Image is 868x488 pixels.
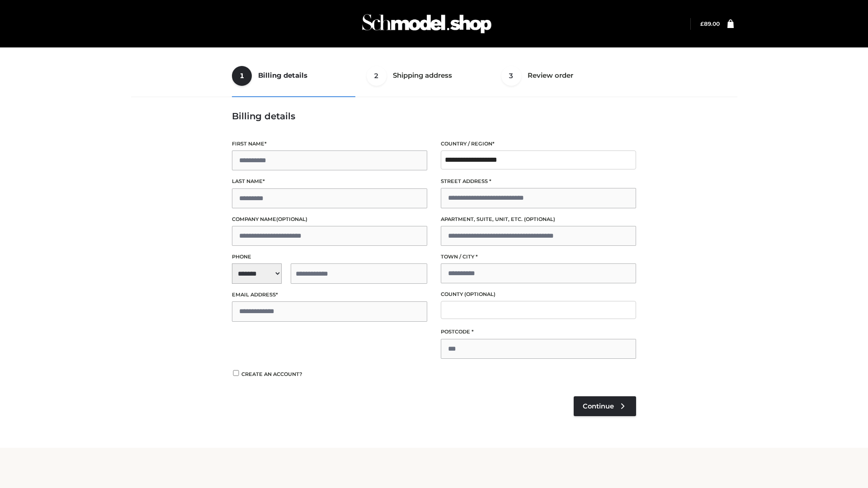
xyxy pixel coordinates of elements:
[700,20,720,27] a: £89.00
[232,253,427,261] label: Phone
[441,290,636,299] label: County
[232,140,427,148] label: First name
[441,177,636,186] label: Street address
[232,291,427,299] label: Email address
[464,291,495,297] span: (optional)
[276,216,307,222] span: (optional)
[524,216,555,222] span: (optional)
[232,177,427,186] label: Last name
[359,6,495,42] img: Schmodel Admin 964
[241,371,302,377] span: Create an account?
[232,215,427,224] label: Company name
[441,253,636,261] label: Town / City
[441,215,636,224] label: Apartment, suite, unit, etc.
[574,396,636,416] a: Continue
[441,328,636,336] label: Postcode
[700,20,720,27] bdi: 89.00
[441,140,636,148] label: Country / Region
[232,370,240,376] input: Create an account?
[232,111,636,122] h3: Billing details
[700,20,704,27] span: £
[583,402,614,410] span: Continue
